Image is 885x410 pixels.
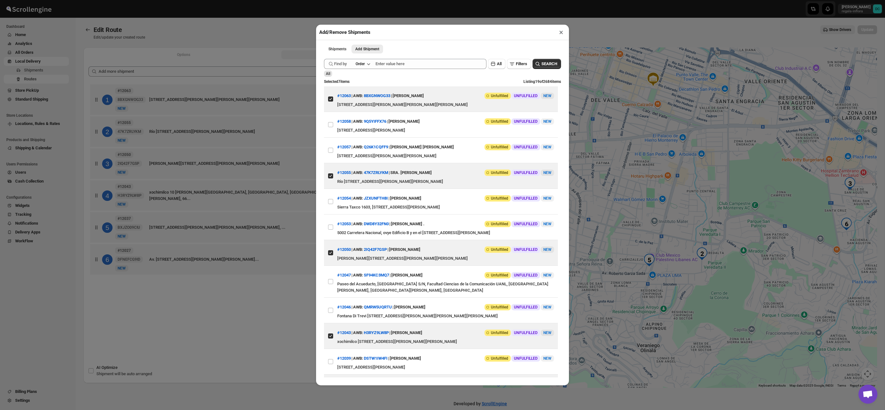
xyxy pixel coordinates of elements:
button: DWD8Y32FN0 [364,221,389,226]
button: × [557,28,566,37]
div: SRA. [PERSON_NAME] [390,167,432,178]
div: [STREET_ADDRESS][PERSON_NAME] [337,364,554,370]
div: [PERSON_NAME][STREET_ADDRESS][PERSON_NAME][PERSON_NAME] [337,255,554,262]
button: #12039 [337,356,351,361]
span: AWB: [353,330,363,336]
span: Find by [334,61,347,67]
span: UNFULFILLED [514,119,538,124]
span: NEW [543,196,552,201]
div: [PERSON_NAME] [390,353,421,364]
button: Order [352,59,374,68]
span: AWB: [353,221,363,227]
div: | | [337,90,424,102]
button: 8BXGNWOG33 [364,93,390,98]
div: | | [337,327,422,339]
span: Unfulfilled [491,221,508,227]
span: AWB: [353,118,363,125]
div: [PERSON_NAME] . [391,218,424,230]
div: Selected Shipments [83,61,478,323]
div: | | [337,301,425,313]
div: | | [337,353,421,364]
div: [PERSON_NAME] [389,244,420,255]
span: AWB: [353,195,363,202]
span: AWB: [353,304,363,310]
span: All [326,71,330,76]
div: | | [337,270,423,281]
button: SEARCH [533,59,561,69]
div: [PERSON_NAME] [PERSON_NAME] [390,141,454,153]
div: [PERSON_NAME] [390,193,421,204]
div: | | [337,167,432,178]
span: UNFULFILLED [514,93,538,98]
span: Unfulfilled [491,145,508,150]
span: Unfulfilled [491,356,508,361]
div: [STREET_ADDRESS][PERSON_NAME][PERSON_NAME][PERSON_NAME] [337,102,554,108]
button: SF94KC3MQ7 [364,273,389,277]
span: Unfulfilled [491,170,508,175]
div: | | [337,193,421,204]
div: | | [337,116,420,127]
span: All [497,61,502,66]
span: AWB: [353,144,363,150]
span: AWB: [353,246,363,253]
span: Add Shipment [355,47,379,52]
button: H3RYZ9LW8P [364,330,389,335]
span: Unfulfilled [491,305,508,310]
span: NEW [543,305,552,309]
button: 9Q5YIFFX76 [364,119,386,124]
div: 5002 Carretera Nacional, ovye Edificio B y en el [STREET_ADDRESS][PERSON_NAME] [337,230,554,236]
div: Open chat [858,385,877,404]
span: Listing 19 of 2684 items [523,79,561,84]
div: Sierra Taxco 1603, [STREET_ADDRESS][PERSON_NAME] [337,204,554,210]
span: UNFULFILLED [514,170,538,175]
span: NEW [543,273,552,277]
span: SEARCH [541,61,557,67]
span: Unfulfilled [491,330,508,335]
div: Order [356,61,365,66]
span: UNFULFILLED [514,145,538,150]
h2: Add/Remove Shipments [319,29,370,35]
span: Filters [516,61,527,66]
button: #12046 [337,305,351,309]
button: #12055 [337,170,351,175]
button: #12043 [337,330,351,335]
div: | | [337,141,454,153]
button: #12057 [337,145,351,149]
button: 2IQ42F7GSP [364,247,387,252]
div: [PERSON_NAME] [393,90,424,102]
span: NEW [543,331,552,335]
div: [STREET_ADDRESS][PERSON_NAME][PERSON_NAME] [337,153,554,159]
button: DSTW1IW4FI [364,356,388,361]
button: #12058 [337,119,351,124]
div: [PERSON_NAME] [394,301,425,313]
span: AWB: [353,170,363,176]
div: Río [STREET_ADDRESS][PERSON_NAME][PERSON_NAME] [337,178,554,185]
span: UNFULFILLED [514,305,538,310]
span: AWB: [353,93,363,99]
span: Unfulfilled [491,273,508,278]
button: QMRW5UQRTU [364,305,392,309]
button: JZXUNFTH8I [364,196,388,201]
button: All [488,59,505,69]
button: 47K7ZRLYKM [364,170,388,175]
button: #12063 [337,93,351,98]
button: #12050 [337,247,351,252]
span: Selected 7 items [324,79,350,84]
div: | | [337,244,420,255]
button: Q26K1CQFF9 [364,145,388,149]
span: Unfulfilled [491,119,508,124]
input: Enter value here [375,59,486,69]
span: UNFULFILLED [514,221,538,227]
span: Shipments [328,47,346,52]
button: #12054 [337,196,351,201]
span: AWB: [353,355,363,362]
span: NEW [543,356,552,361]
div: | | [337,218,424,230]
div: Paseo del Acueducto, [GEOGRAPHIC_DATA] S/N, Facultad Ciencias de la Comunicación UANL, [GEOGRAPHI... [337,281,554,294]
button: Filters [507,59,531,69]
div: [STREET_ADDRESS][PERSON_NAME] [337,127,554,134]
div: [PERSON_NAME] [391,327,422,339]
div: [PERSON_NAME] [388,116,420,127]
span: NEW [543,247,552,252]
span: UNFULFILLED [514,273,538,278]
